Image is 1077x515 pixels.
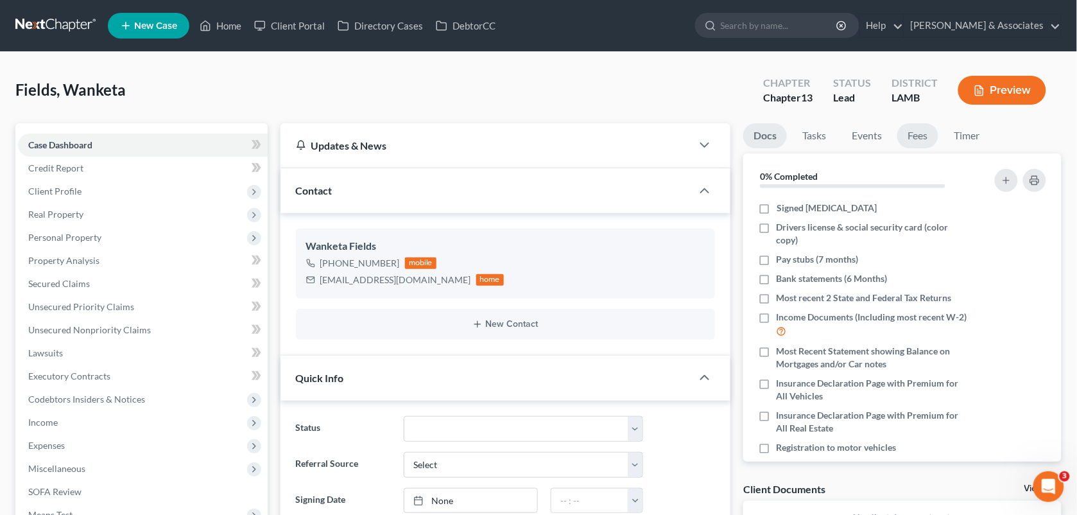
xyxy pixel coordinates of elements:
label: Signing Date [289,488,397,514]
span: Secured Claims [28,278,90,289]
a: Tasks [792,123,836,148]
div: Status [833,76,871,91]
input: -- : -- [551,489,628,513]
span: Income [28,417,58,428]
a: Directory Cases [331,14,429,37]
div: [PHONE_NUMBER] [320,257,400,270]
input: Search by name... [721,13,838,37]
span: Bank statements (6 Months) [777,272,888,285]
span: Fields, Wanketa [15,80,126,99]
span: Credit Report [28,162,83,173]
span: Executory Contracts [28,371,110,381]
button: Preview [958,76,1046,105]
span: Pay stubs (7 months) [777,253,859,266]
div: Lead [833,91,871,105]
div: LAMB [892,91,938,105]
span: Insurance Declaration Page with Premium for All Real Estate [777,409,971,435]
a: Fees [897,123,938,148]
div: mobile [405,257,437,269]
span: Case Dashboard [28,139,92,150]
span: Drivers license & social security card (color copy) [777,221,971,247]
a: Events [841,123,892,148]
div: District [892,76,938,91]
a: DebtorCC [429,14,502,37]
div: Client Documents [743,482,825,496]
a: Client Portal [248,14,331,37]
a: Property Analysis [18,249,268,272]
a: Unsecured Nonpriority Claims [18,319,268,342]
a: SOFA Review [18,480,268,503]
a: Credit Report [18,157,268,180]
strong: 0% Completed [760,171,818,182]
a: Home [193,14,248,37]
span: Most Recent Statement showing Balance on Mortgages and/or Car notes [777,345,971,371]
span: Signed [MEDICAL_DATA] [777,202,877,214]
span: Quick Info [296,372,344,384]
span: Client Profile [28,186,82,196]
span: Miscellaneous [28,463,85,474]
span: 3 [1060,471,1070,482]
span: Property Analysis [28,255,99,266]
div: home [476,274,504,286]
span: Registration to motor vehicles [777,441,897,454]
span: Real Property [28,209,83,220]
span: Contact [296,184,332,196]
span: Personal Property [28,232,101,243]
a: Lawsuits [18,342,268,365]
span: Income Documents (Including most recent W-2) [777,311,967,324]
a: View All [1024,484,1056,493]
span: Most recent 2 State and Federal Tax Returns [777,292,952,304]
div: [EMAIL_ADDRESS][DOMAIN_NAME] [320,274,471,286]
a: Executory Contracts [18,365,268,388]
div: Wanketa Fields [306,239,705,254]
a: Case Dashboard [18,134,268,157]
div: Chapter [763,76,813,91]
iframe: Intercom live chat [1033,471,1064,502]
label: Referral Source [289,452,397,478]
button: New Contact [306,319,705,329]
a: Secured Claims [18,272,268,295]
label: Status [289,416,397,442]
a: [PERSON_NAME] & Associates [904,14,1061,37]
div: Updates & News [296,139,677,152]
span: 13 [801,91,813,103]
a: Unsecured Priority Claims [18,295,268,319]
span: Insurance Declaration Page with Premium for All Vehicles [777,377,971,403]
a: Timer [943,123,990,148]
span: Expenses [28,440,65,451]
span: Codebtors Insiders & Notices [28,394,145,405]
a: Docs [743,123,787,148]
span: SOFA Review [28,486,82,497]
div: Chapter [763,91,813,105]
a: None [404,489,537,513]
span: Unsecured Nonpriority Claims [28,324,151,335]
span: Lawsuits [28,347,63,358]
span: Unsecured Priority Claims [28,301,134,312]
span: New Case [134,21,177,31]
a: Help [860,14,903,37]
span: NADA estimate on your vehicles [777,460,906,473]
